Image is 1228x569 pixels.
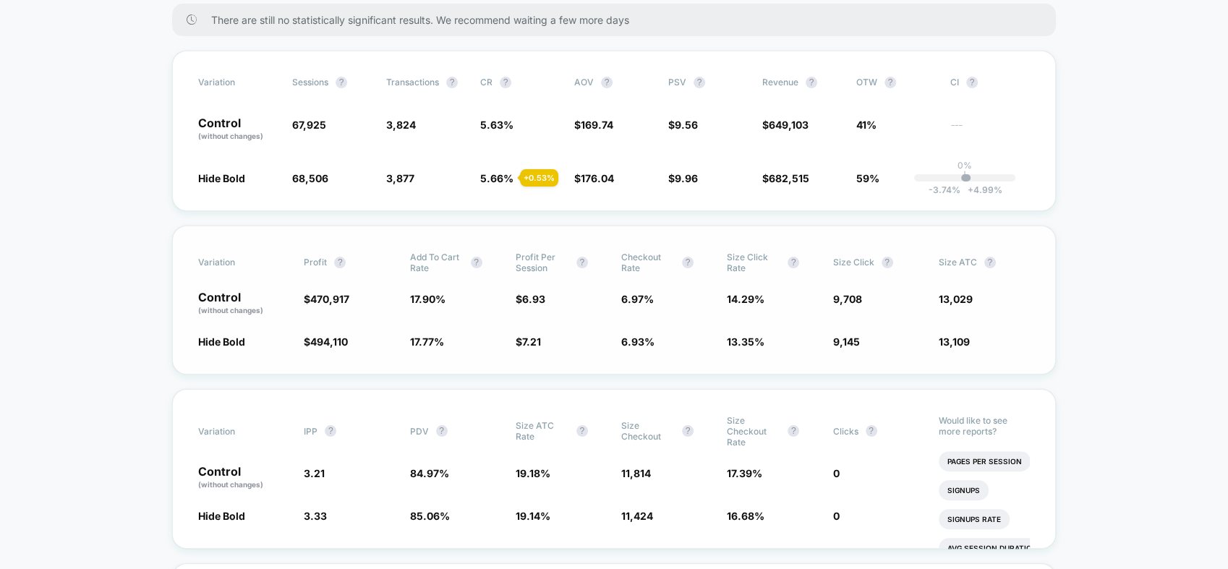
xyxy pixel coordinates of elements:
span: OTW [856,77,936,88]
button: ? [788,425,799,437]
span: Size Checkout [621,420,675,442]
span: 9,708 [833,293,862,305]
li: Signups Rate [939,509,1010,529]
p: 0% [958,160,972,171]
span: Transactions [386,77,439,87]
span: 494,110 [310,335,348,348]
span: $ [574,172,614,184]
li: Signups [939,480,989,500]
span: 3.33 [304,510,327,522]
span: Checkout Rate [621,252,675,273]
button: ? [882,257,893,268]
span: 41% [856,119,877,131]
button: ? [334,257,346,268]
span: 3,824 [386,119,416,131]
span: 649,103 [769,119,809,131]
span: $ [574,119,613,131]
span: 85.06 % [410,510,450,522]
span: Add To Cart Rate [410,252,464,273]
span: $ [762,172,809,184]
li: Avg Session Duration [939,538,1046,558]
span: Size Checkout rate [727,415,780,448]
span: 6.93 % [621,335,654,348]
span: 5.63 % [480,119,513,131]
span: CR [480,77,493,87]
p: Control [198,466,289,490]
button: ? [325,425,336,437]
button: ? [436,425,448,437]
button: ? [884,77,896,88]
span: 11,424 [621,510,653,522]
button: ? [866,425,877,437]
span: 17.39 % [727,467,762,479]
p: Control [198,117,278,142]
span: 9.56 [675,119,698,131]
p: | [963,171,966,181]
span: $ [516,335,541,348]
span: CI [950,77,1030,88]
span: 6.97 % [621,293,654,305]
span: 16.68 % [727,510,764,522]
button: ? [576,257,588,268]
span: AOV [574,77,594,87]
button: ? [682,425,694,437]
span: Variation [198,415,278,448]
button: ? [984,257,996,268]
span: 59% [856,172,879,184]
span: 176.04 [581,172,614,184]
span: $ [304,335,348,348]
span: Revenue [762,77,798,87]
span: 0 [833,467,840,479]
span: Hide Bold [198,335,245,348]
span: Variation [198,252,278,273]
button: ? [336,77,347,88]
span: PDV [410,426,429,437]
span: 5.66 % [480,172,513,184]
button: ? [576,425,588,437]
button: ? [806,77,817,88]
span: 4.99 % [960,184,1002,195]
span: 17.90 % [410,293,445,305]
button: ? [788,257,799,268]
span: 470,917 [310,293,349,305]
span: $ [668,119,698,131]
button: ? [446,77,458,88]
span: 3.21 [304,467,325,479]
span: -3.74 % [929,184,960,195]
span: Size ATC [939,257,977,268]
button: ? [694,77,705,88]
button: ? [471,257,482,268]
span: Size Click [833,257,874,268]
span: 68,506 [292,172,328,184]
p: Control [198,291,289,316]
span: Size Click rate [727,252,780,273]
span: 682,515 [769,172,809,184]
span: There are still no statistically significant results. We recommend waiting a few more days [211,14,1027,26]
span: 11,814 [621,467,651,479]
span: Clicks [833,426,858,437]
span: 9.96 [675,172,698,184]
span: Profit Per Session [516,252,569,273]
span: Hide Bold [198,510,245,522]
span: Variation [198,77,278,88]
span: $ [516,293,545,305]
span: Size ATC rate [516,420,569,442]
button: ? [682,257,694,268]
span: 0 [833,510,840,522]
span: 6.93 [522,293,545,305]
span: + [968,184,973,195]
span: 17.77 % [410,335,444,348]
span: (without changes) [198,132,263,140]
span: Hide Bold [198,172,245,184]
span: 84.97 % [410,467,449,479]
span: 67,925 [292,119,326,131]
span: $ [304,293,349,305]
span: 13.35 % [727,335,764,348]
span: $ [668,172,698,184]
div: + 0.53 % [520,169,558,187]
span: (without changes) [198,480,263,489]
span: 7.21 [522,335,541,348]
span: $ [762,119,809,131]
span: 19.14 % [516,510,550,522]
span: 3,877 [386,172,414,184]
